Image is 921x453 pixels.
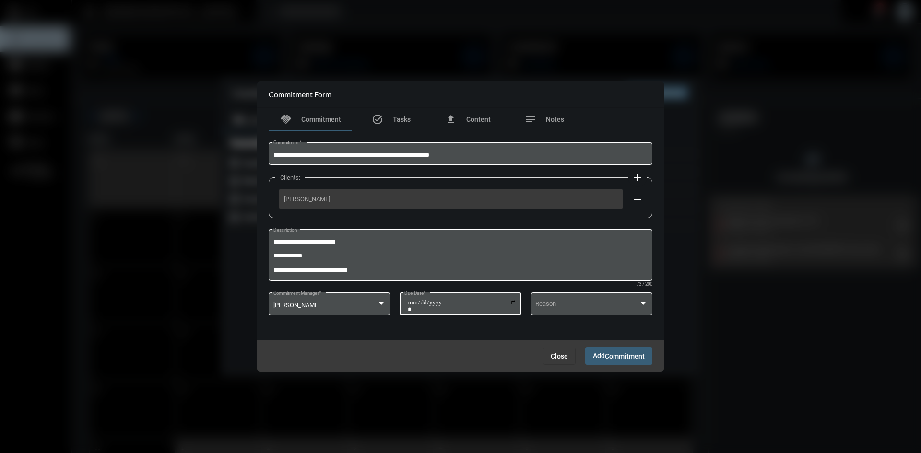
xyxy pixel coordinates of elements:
[269,90,331,99] h2: Commitment Form
[301,116,341,123] span: Commitment
[543,348,576,365] button: Close
[593,352,645,360] span: Add
[632,194,643,205] mat-icon: remove
[546,116,564,123] span: Notes
[632,172,643,184] mat-icon: add
[280,114,292,125] mat-icon: handshake
[273,302,319,309] span: [PERSON_NAME]
[551,352,568,360] span: Close
[284,196,618,203] span: [PERSON_NAME]
[605,352,645,360] span: Commitment
[585,347,652,365] button: AddCommitment
[445,114,457,125] mat-icon: file_upload
[637,282,652,287] mat-hint: 73 / 200
[275,174,305,181] label: Clients:
[372,114,383,125] mat-icon: task_alt
[525,114,536,125] mat-icon: notes
[393,116,411,123] span: Tasks
[466,116,491,123] span: Content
